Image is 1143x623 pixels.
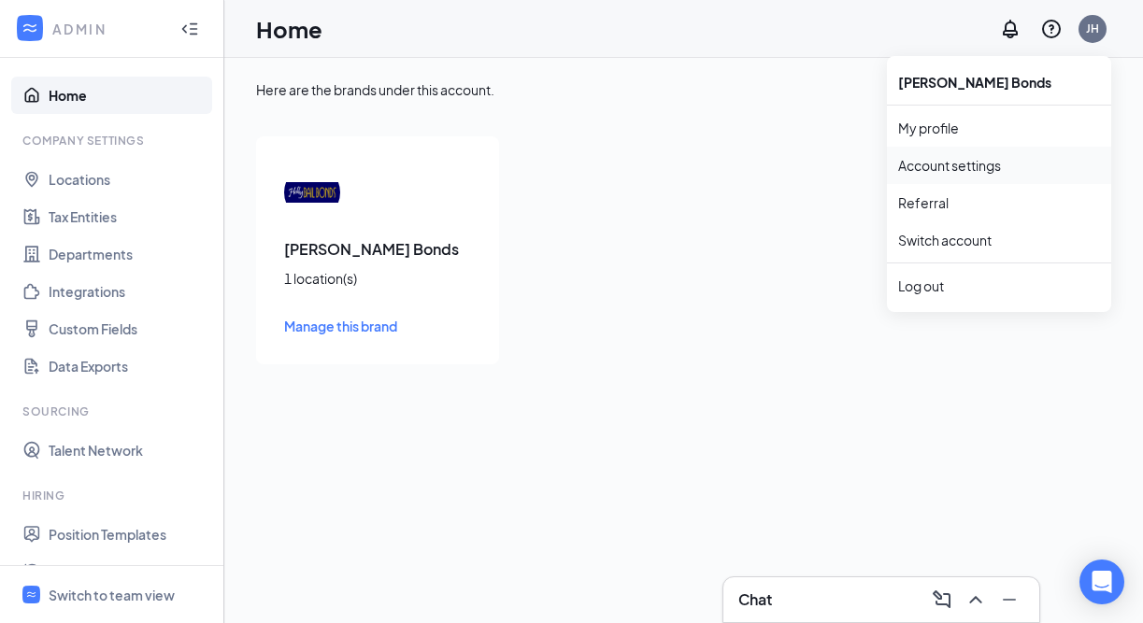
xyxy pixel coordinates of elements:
[898,193,1100,212] a: Referral
[738,589,772,610] h3: Chat
[21,19,39,37] svg: WorkstreamLogo
[52,20,164,38] div: ADMIN
[49,273,208,310] a: Integrations
[927,585,957,615] button: ComposeMessage
[994,585,1024,615] button: Minimize
[1040,18,1063,40] svg: QuestionInfo
[49,161,208,198] a: Locations
[961,585,991,615] button: ChevronUp
[887,64,1111,101] div: [PERSON_NAME] Bonds
[49,553,208,590] a: Hiring Processes
[898,232,992,248] a: Switch account
[25,588,37,601] svg: WorkstreamLogo
[284,269,471,288] div: 1 location(s)
[180,20,199,38] svg: Collapse
[964,588,987,611] svg: ChevronUp
[284,318,397,334] span: Manage this brand
[256,13,322,45] h1: Home
[998,588,1021,611] svg: Minimize
[22,404,205,419] div: Sourcing
[49,432,208,469] a: Talent Network
[49,516,208,553] a: Position Templates
[49,310,208,347] a: Custom Fields
[22,488,205,503] div: Hiring
[898,156,1100,175] a: Account settings
[284,164,340,220] img: Holly Bail Bonds logo
[284,239,471,260] h3: [PERSON_NAME] Bonds
[49,347,208,385] a: Data Exports
[256,80,1111,99] div: Here are the brands under this account.
[49,235,208,273] a: Departments
[898,276,1100,295] div: Log out
[1079,559,1124,604] div: Open Intercom Messenger
[284,316,471,336] a: Manage this brand
[49,77,208,114] a: Home
[1086,21,1099,36] div: JH
[49,586,175,604] div: Switch to team view
[898,119,1100,137] a: My profile
[49,198,208,235] a: Tax Entities
[22,133,205,149] div: Company Settings
[931,588,953,611] svg: ComposeMessage
[999,18,1022,40] svg: Notifications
